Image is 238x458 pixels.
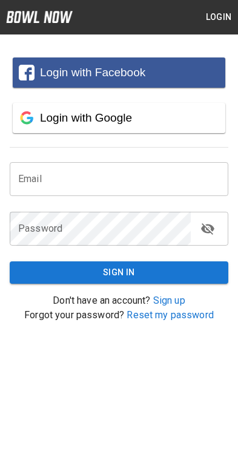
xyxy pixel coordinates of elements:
a: Sign up [153,295,185,306]
p: Don't have an account? [10,293,228,308]
button: Login with Facebook [13,57,225,88]
a: Reset my password [127,309,214,321]
button: Login with Google [13,103,225,133]
img: logo [6,11,73,23]
p: Forgot your password? [10,308,228,322]
span: Login with Google [40,111,132,124]
span: Login with Facebook [40,66,145,79]
button: Sign In [10,261,228,284]
button: toggle password visibility [196,217,220,241]
button: Login [199,6,238,28]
